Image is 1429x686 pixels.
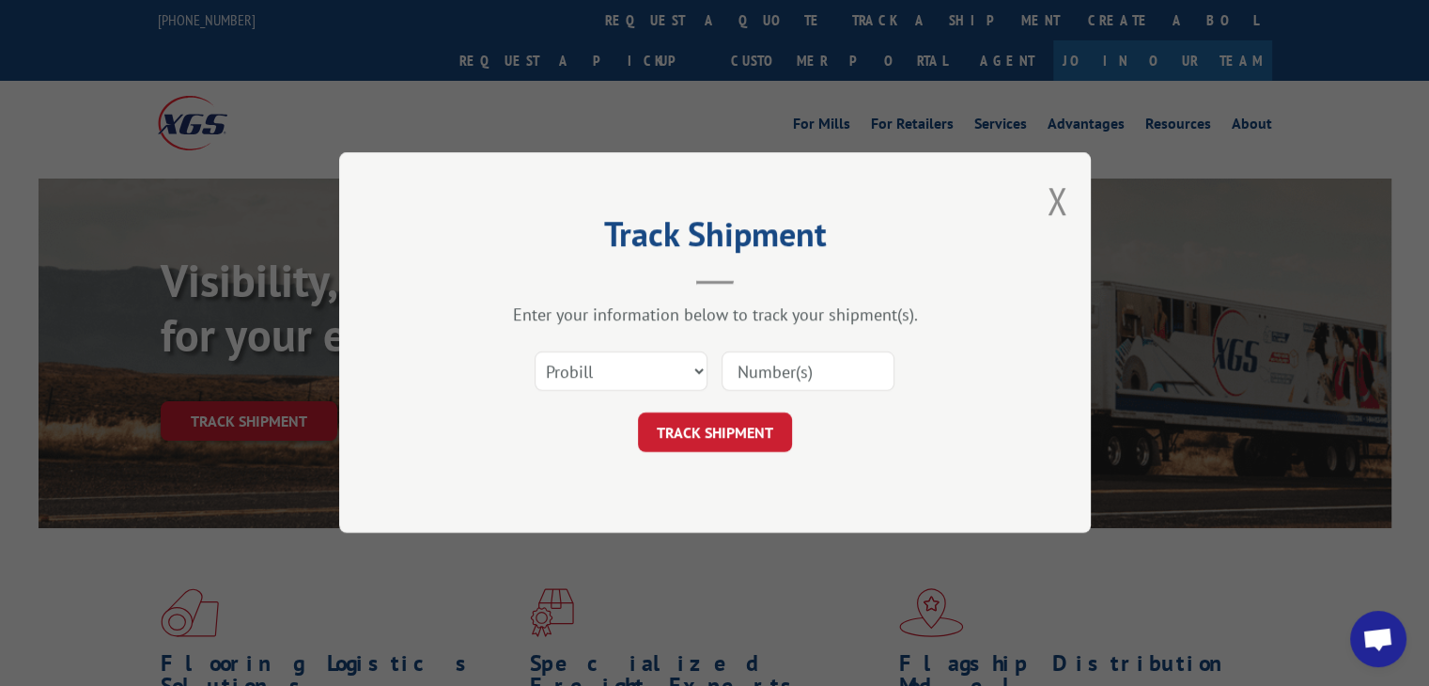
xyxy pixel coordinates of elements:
div: Enter your information below to track your shipment(s). [433,304,997,326]
button: Close modal [1047,176,1067,226]
input: Number(s) [722,352,894,392]
button: TRACK SHIPMENT [638,413,792,453]
h2: Track Shipment [433,221,997,257]
a: Open chat [1350,611,1406,667]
